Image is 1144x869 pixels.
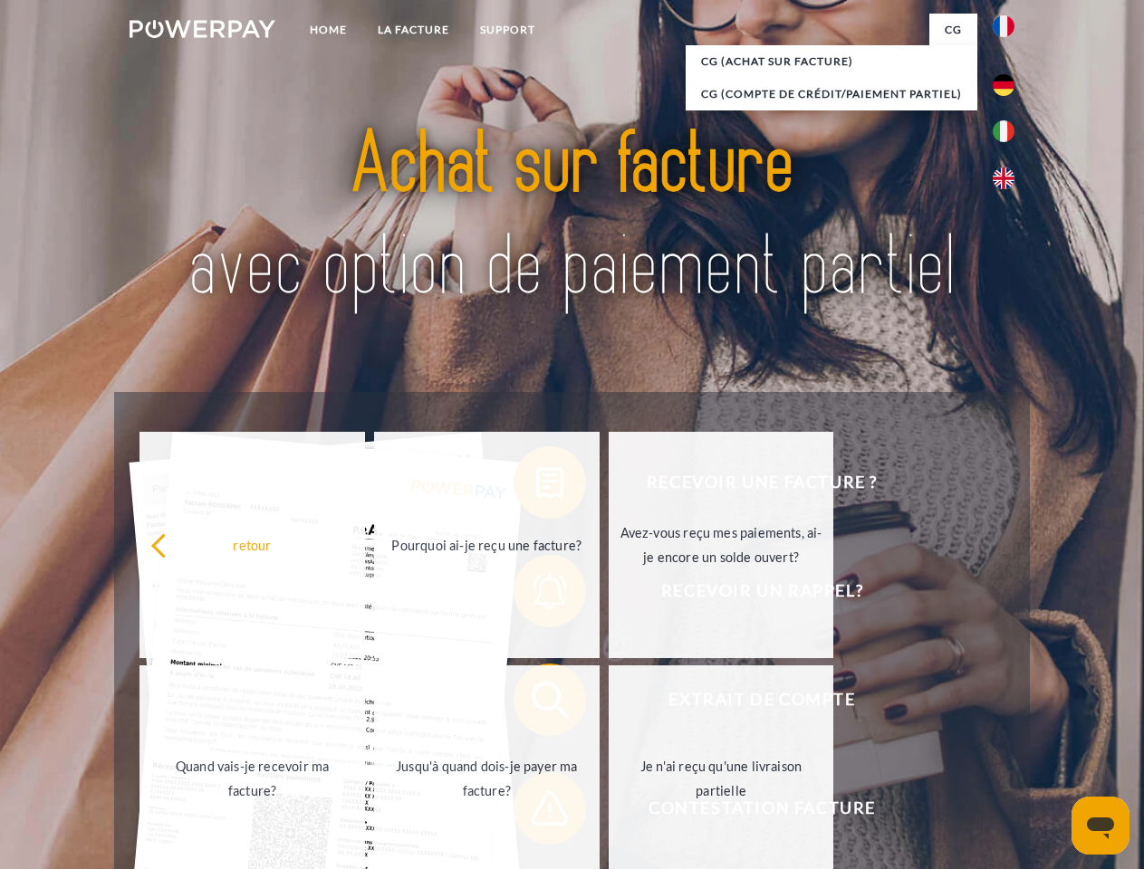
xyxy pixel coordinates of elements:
[150,532,354,557] div: retour
[130,20,275,38] img: logo-powerpay-white.svg
[993,15,1014,37] img: fr
[294,14,362,46] a: Home
[620,520,823,569] div: Avez-vous reçu mes paiements, ai-je encore un solde ouvert?
[609,432,834,658] a: Avez-vous reçu mes paiements, ai-je encore un solde ouvert?
[385,532,589,557] div: Pourquoi ai-je reçu une facture?
[686,45,977,78] a: CG (achat sur facture)
[993,74,1014,96] img: de
[465,14,551,46] a: Support
[385,754,589,803] div: Jusqu'à quand dois-je payer ma facture?
[929,14,977,46] a: CG
[686,78,977,110] a: CG (Compte de crédit/paiement partiel)
[993,167,1014,189] img: en
[1072,797,1130,855] iframe: Bouton de lancement de la fenêtre de messagerie
[993,120,1014,142] img: it
[362,14,465,46] a: LA FACTURE
[620,754,823,803] div: Je n'ai reçu qu'une livraison partielle
[150,754,354,803] div: Quand vais-je recevoir ma facture?
[173,87,971,347] img: title-powerpay_fr.svg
